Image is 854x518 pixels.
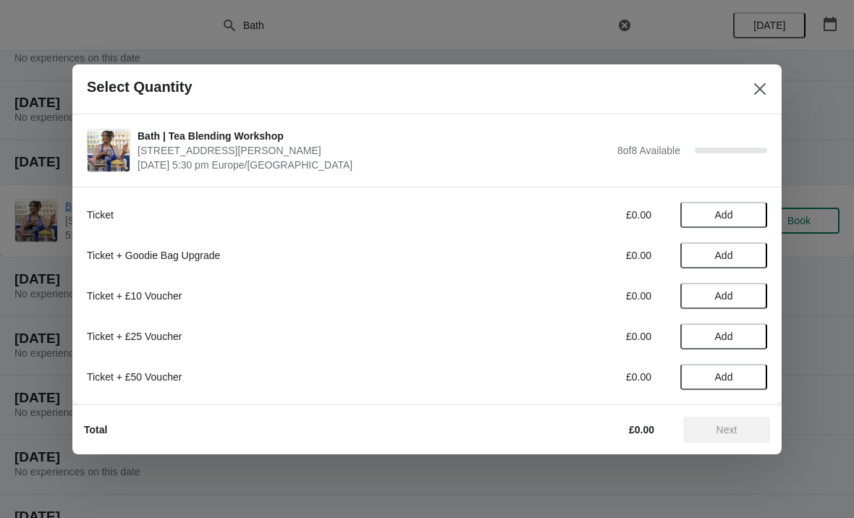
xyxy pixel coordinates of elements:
[517,289,651,303] div: £0.00
[87,208,489,222] div: Ticket
[138,158,610,172] span: [DATE] 5:30 pm Europe/[GEOGRAPHIC_DATA]
[629,424,654,436] strong: £0.00
[715,331,733,342] span: Add
[88,129,130,171] img: Bath | Tea Blending Workshop | 5 Burton Street, Bath, BA1 1BN | February 1 | 5:30 pm Europe/London
[87,289,489,303] div: Ticket + £10 Voucher
[715,290,733,302] span: Add
[517,248,651,263] div: £0.00
[87,370,489,384] div: Ticket + £50 Voucher
[715,371,733,383] span: Add
[680,283,767,309] button: Add
[680,323,767,349] button: Add
[680,242,767,268] button: Add
[87,248,489,263] div: Ticket + Goodie Bag Upgrade
[715,209,733,221] span: Add
[138,143,610,158] span: [STREET_ADDRESS][PERSON_NAME]
[517,370,651,384] div: £0.00
[680,202,767,228] button: Add
[84,424,107,436] strong: Total
[87,79,193,95] h2: Select Quantity
[680,364,767,390] button: Add
[617,145,680,156] span: 8 of 8 Available
[87,329,489,344] div: Ticket + £25 Voucher
[747,76,773,102] button: Close
[517,208,651,222] div: £0.00
[715,250,733,261] span: Add
[517,329,651,344] div: £0.00
[138,129,610,143] span: Bath | Tea Blending Workshop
